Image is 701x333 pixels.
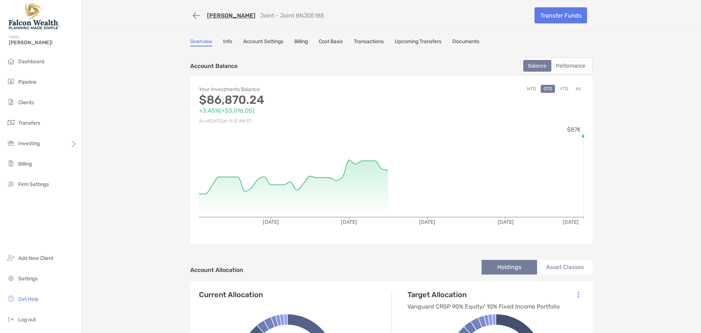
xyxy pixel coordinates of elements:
div: Performance [552,61,589,71]
img: logout icon [7,315,15,323]
span: Clients [18,99,34,106]
span: Get Help [18,296,38,302]
p: $86,870.24 [199,95,391,105]
li: Holdings [482,260,537,275]
img: clients icon [7,98,15,106]
span: Firm Settings [18,181,49,188]
p: Your Investments Balance [199,85,391,94]
span: Settings [18,276,38,282]
a: [PERSON_NAME] [207,12,256,19]
img: billing icon [7,159,15,168]
a: Transfer Funds [535,7,587,23]
span: Dashboard [18,58,44,65]
p: Account Balance [190,61,238,71]
img: dashboard icon [7,57,15,65]
p: Vanguard CRSP 90% Equity/ 10% Fixed Income Portfolio [407,302,560,311]
button: QTD [541,85,555,93]
img: Falcon Wealth Planning Logo [9,3,60,29]
span: Transfers [18,120,40,126]
a: Transactions [354,38,384,46]
tspan: [DATE] [419,219,435,225]
img: get-help icon [7,294,15,303]
span: Investing [18,140,40,147]
div: Balance [524,61,551,71]
img: add_new_client icon [7,253,15,262]
a: Account Settings [243,38,283,46]
tspan: [DATE] [341,219,357,225]
img: Icon List Menu [578,291,579,298]
tspan: [DATE] [263,219,279,225]
a: Cost Basis [319,38,343,46]
button: All [573,85,584,93]
img: transfers icon [7,118,15,127]
div: segmented control [521,57,593,74]
span: Pipeline [18,79,37,85]
h4: Account Allocation [190,266,243,273]
a: Upcoming Transfers [395,38,441,46]
tspan: $87K [567,126,581,133]
a: Documents [452,38,479,46]
span: Billing [18,161,32,167]
img: pipeline icon [7,77,15,86]
p: As of [DATE] at 11:15 AM ET [199,117,391,126]
p: +3.45% ( +$3,016.05 ) [199,106,391,115]
a: Info [223,38,232,46]
h4: Current Allocation [199,290,263,299]
a: Overview [190,38,212,46]
h4: Target Allocation [407,290,560,299]
img: settings icon [7,274,15,283]
img: firm-settings icon [7,179,15,188]
tspan: [DATE] [498,219,514,225]
a: Billing [294,38,308,46]
span: Log out [18,317,36,323]
button: MTD [524,85,539,93]
li: Asset Classes [537,260,593,275]
span: Add New Client [18,255,53,261]
img: investing icon [7,139,15,147]
span: [PERSON_NAME]! [9,39,77,46]
p: Joint - Joint 8NJ05185 [260,12,324,19]
tspan: [DATE] [563,219,579,225]
button: YTD [557,85,571,93]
